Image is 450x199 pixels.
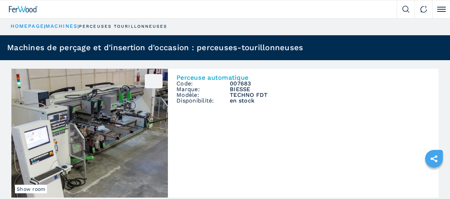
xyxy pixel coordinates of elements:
img: Perceuse automatique BIESSE TECHNO FDT [11,69,168,198]
img: Search [402,6,409,13]
a: machines [46,23,78,29]
img: Contact us [420,6,427,13]
p: perceuses tourillonneuses [79,23,168,30]
img: Ferwood [9,6,38,12]
span: Show room [15,185,47,193]
span: Code: [176,81,230,87]
h3: BIESSE [230,87,430,92]
h1: Machines de perçage et d'insertion d'occasion : perceuses-tourillonneuses [7,44,303,52]
h2: Perceuse automatique [176,74,430,81]
span: | [44,24,46,29]
h3: TECHNO FDT [230,92,430,98]
button: Click to toggle menu [432,0,450,18]
a: HOMEPAGE [11,23,44,29]
span: en stock [230,98,430,104]
span: Disponibilité: [176,98,230,104]
h3: 007683 [230,81,430,87]
iframe: Chat [420,167,445,194]
a: sharethis [425,150,443,168]
span: Marque: [176,87,230,92]
span: Modèle: [176,92,230,98]
span: | [78,24,79,29]
a: Perceuse automatique BIESSE TECHNO FDTShow room007683Perceuse automatiqueCode:007683Marque:BIESSE... [11,69,439,198]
